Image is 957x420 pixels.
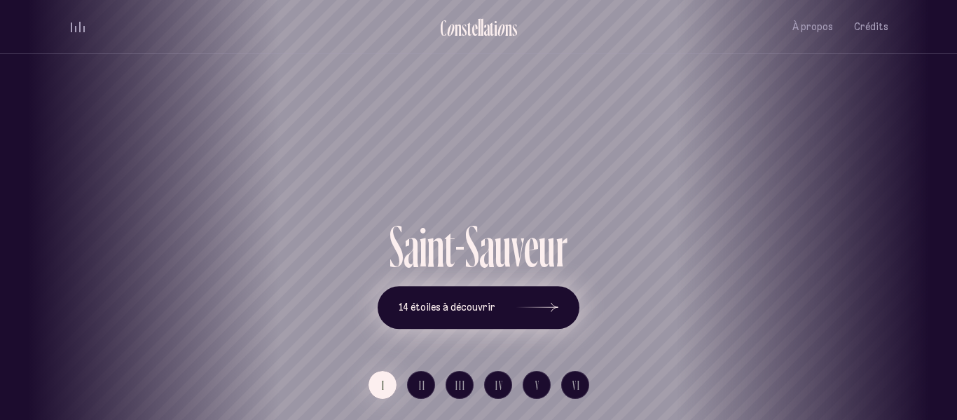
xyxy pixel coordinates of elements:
div: e [471,16,478,39]
div: a [479,217,495,276]
div: t [490,16,494,39]
button: VI [561,371,589,399]
span: II [419,379,426,391]
div: i [419,217,427,276]
span: 14 étoiles à découvrir [399,302,495,313]
div: C [440,16,446,39]
div: n [455,16,462,39]
div: n [505,16,512,39]
div: l [478,16,481,39]
div: u [495,217,511,276]
div: s [462,16,467,39]
div: u [539,217,556,276]
div: o [497,16,505,39]
div: r [556,217,567,276]
span: III [455,379,466,391]
div: - [455,217,465,276]
div: S [390,217,404,276]
div: v [511,217,524,276]
div: l [481,16,483,39]
div: o [446,16,455,39]
span: IV [495,379,504,391]
div: s [512,16,518,39]
button: III [446,371,474,399]
span: V [535,379,540,391]
button: 14 étoiles à découvrir [378,286,579,330]
span: À propos [792,21,833,33]
button: V [523,371,551,399]
span: Crédits [854,21,888,33]
div: i [494,16,497,39]
button: I [369,371,397,399]
div: t [467,16,471,39]
button: volume audio [69,20,87,34]
span: I [382,379,385,391]
button: À propos [792,11,833,43]
button: IV [484,371,512,399]
div: a [483,16,490,39]
div: n [427,217,444,276]
div: S [465,217,479,276]
div: t [444,217,455,276]
button: Crédits [854,11,888,43]
div: a [404,217,419,276]
button: II [407,371,435,399]
span: VI [572,379,581,391]
div: e [524,217,539,276]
